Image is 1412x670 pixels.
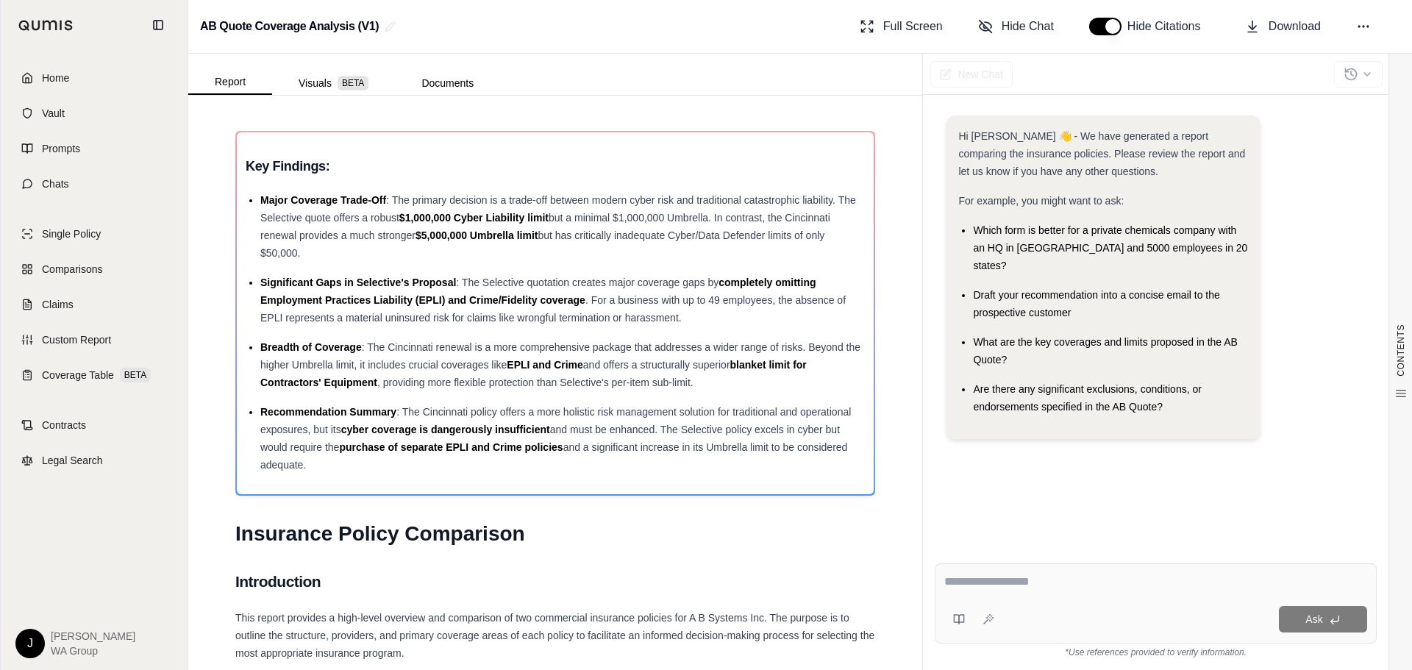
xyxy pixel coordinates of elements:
span: Vault [42,106,65,121]
span: Recommendation Summary [260,406,396,418]
a: Single Policy [10,218,179,250]
span: : The Cincinnati policy offers a more holistic risk management solution for traditional and opera... [260,406,851,435]
span: This report provides a high-level overview and comparison of two commercial insurance policies fo... [235,612,874,659]
span: Major Coverage Trade-Off [260,194,386,206]
span: Hi [PERSON_NAME] 👋 - We have generated a report comparing the insurance policies. Please review t... [958,130,1245,177]
a: Coverage TableBETA [10,359,179,391]
span: BETA [338,76,368,90]
span: For example, you might want to ask: [958,195,1124,207]
a: Comparisons [10,253,179,285]
a: Chats [10,168,179,200]
button: Download [1239,12,1327,41]
a: Contracts [10,409,179,441]
span: , providing more flexible protection than Selective's per-item sub-limit. [377,377,693,388]
img: Qumis Logo [18,20,74,31]
button: Visuals [272,71,395,95]
span: What are the key coverages and limits proposed in the AB Quote? [973,336,1238,366]
button: Full Screen [854,12,949,41]
span: Legal Search [42,453,103,468]
span: : The primary decision is a trade-off between modern cyber risk and traditional catastrophic liab... [260,194,856,224]
span: Contracts [42,418,86,432]
a: Legal Search [10,444,179,477]
button: Report [188,70,272,95]
a: Prompts [10,132,179,165]
h1: Insurance Policy Comparison [235,513,875,555]
span: Custom Report [42,332,111,347]
span: and must be enhanced. The Selective policy excels in cyber but would require the [260,424,840,453]
span: purchase of separate EPLI and Crime policies [339,441,563,453]
h3: Key Findings: [246,153,865,179]
span: Hide Chat [1002,18,1054,35]
span: Full Screen [883,18,943,35]
span: CONTENTS [1395,324,1407,377]
span: $1,000,000 Cyber Liability limit [399,212,549,224]
span: Home [42,71,69,85]
button: Collapse sidebar [146,13,170,37]
a: Custom Report [10,324,179,356]
span: Coverage Table [42,368,114,382]
button: Hide Chat [972,12,1060,41]
a: Claims [10,288,179,321]
span: blanket limit for Contractors' Equipment [260,359,807,388]
span: Draft your recommendation into a concise email to the prospective customer [973,289,1219,318]
span: but has critically inadequate Cyber/Data Defender limits of only $50,000. [260,229,824,259]
span: Chats [42,177,69,191]
div: *Use references provided to verify information. [935,644,1377,658]
span: Download [1269,18,1321,35]
span: BETA [120,368,151,382]
button: Documents [395,71,500,95]
a: Home [10,62,179,94]
span: and offers a structurally superior [583,359,730,371]
span: Prompts [42,141,80,156]
span: Comparisons [42,262,102,277]
span: [PERSON_NAME] [51,629,135,644]
span: Ask [1305,613,1322,625]
div: J [15,629,45,658]
span: Which form is better for a private chemicals company with an HQ in [GEOGRAPHIC_DATA] and 5000 emp... [973,224,1247,271]
h2: AB Quote Coverage Analysis (V1) [200,13,379,40]
span: cyber coverage is dangerously insufficient [341,424,550,435]
span: $5,000,000 Umbrella limit [416,229,538,241]
h2: Introduction [235,566,875,597]
span: : The Selective quotation creates major coverage gaps by [456,277,719,288]
span: : The Cincinnati renewal is a more comprehensive package that addresses a wider range of risks. B... [260,341,860,371]
a: Vault [10,97,179,129]
span: Claims [42,297,74,312]
span: Single Policy [42,227,101,241]
span: EPLI and Crime [507,359,582,371]
span: Hide Citations [1127,18,1210,35]
span: Breadth of Coverage [260,341,362,353]
button: Ask [1279,606,1367,632]
span: Significant Gaps in Selective's Proposal [260,277,456,288]
span: Are there any significant exclusions, conditions, or endorsements specified in the AB Quote? [973,383,1202,413]
span: WA Group [51,644,135,658]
